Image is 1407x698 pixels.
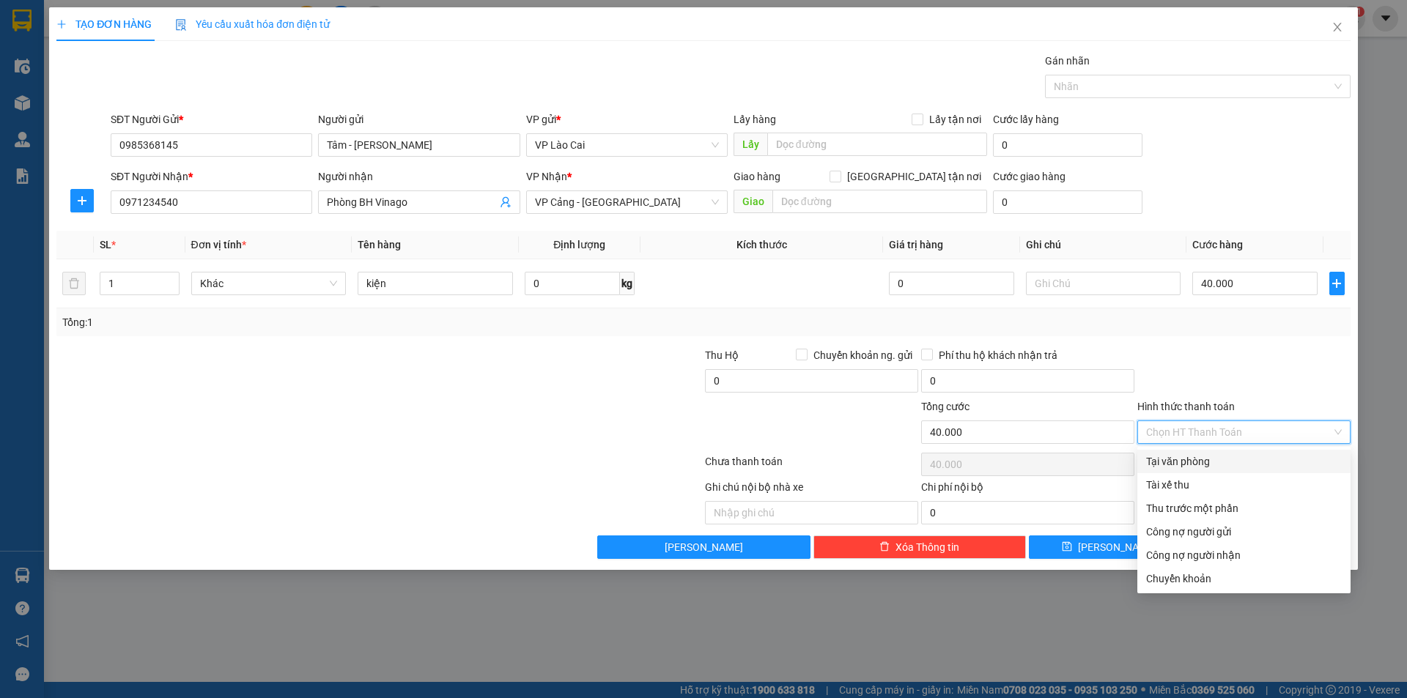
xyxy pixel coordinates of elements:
[358,272,513,295] input: VD: Bàn, Ghế
[154,71,240,86] span: LC1109250208
[1137,520,1351,543] div: Cước gửi hàng sẽ được ghi vào công nợ của người gửi
[71,195,93,207] span: plus
[1332,21,1343,33] span: close
[889,239,943,250] span: Giá trị hàng
[993,190,1142,214] input: Cước giao hàng
[73,12,144,43] strong: VIỆT HIẾU LOGISTIC
[100,239,111,250] span: SL
[879,541,890,553] span: delete
[841,168,987,185] span: [GEOGRAPHIC_DATA] tận nơi
[200,272,338,294] span: Khác
[1146,477,1342,493] div: Tài xế thu
[734,190,772,213] span: Giao
[993,171,1066,182] label: Cước giao hàng
[1078,539,1156,555] span: [PERSON_NAME]
[84,92,148,115] strong: 02143888555, 0243777888
[1192,239,1243,250] span: Cước hàng
[62,272,86,295] button: delete
[70,81,133,103] strong: TĐ chuyển phát:
[175,19,187,31] img: icon
[526,171,567,182] span: VP Nhận
[1146,453,1342,469] div: Tại văn phòng
[318,111,520,127] div: Người gửi
[813,535,1027,559] button: deleteXóa Thông tin
[767,133,987,156] input: Dọc đường
[734,133,767,156] span: Lấy
[597,535,810,559] button: [PERSON_NAME]
[191,239,246,250] span: Đơn vị tính
[1330,278,1344,289] span: plus
[772,190,987,213] input: Dọc đường
[1029,535,1188,559] button: save[PERSON_NAME]
[318,168,520,185] div: Người nhận
[1146,524,1342,540] div: Công nợ người gửi
[734,114,776,125] span: Lấy hàng
[703,453,920,479] div: Chưa thanh toán
[889,272,1013,295] input: 0
[933,347,1063,363] span: Phí thu hộ khách nhận trả
[500,196,512,208] span: user-add
[358,239,401,250] span: Tên hàng
[895,539,959,555] span: Xóa Thông tin
[56,18,152,30] span: TẠO ĐƠN HÀNG
[111,168,312,185] div: SĐT Người Nhận
[111,111,312,127] div: SĐT Người Gửi
[7,37,64,94] img: logo
[620,272,635,295] span: kg
[1026,272,1181,295] input: Ghi Chú
[1137,543,1351,567] div: Cước gửi hàng sẽ được ghi vào công nợ của người nhận
[1329,272,1345,295] button: plus
[665,539,743,555] span: [PERSON_NAME]
[70,189,94,212] button: plus
[1146,547,1342,563] div: Công nợ người nhận
[736,239,787,250] span: Kích thước
[921,401,970,412] span: Tổng cước
[56,19,67,29] span: plus
[705,349,739,361] span: Thu Hộ
[1146,571,1342,587] div: Chuyển khoản
[808,347,918,363] span: Chuyển khoản ng. gửi
[705,501,918,524] input: Nhập ghi chú
[175,18,330,30] span: Yêu cầu xuất hóa đơn điện tử
[1045,55,1090,67] label: Gán nhãn
[535,134,719,156] span: VP Lào Cai
[72,46,146,78] strong: PHIẾU GỬI HÀNG
[921,479,1134,501] div: Chi phí nội bộ
[734,171,780,182] span: Giao hàng
[62,314,543,330] div: Tổng: 1
[553,239,605,250] span: Định lượng
[526,111,728,127] div: VP gửi
[535,191,719,213] span: VP Cảng - Hà Nội
[923,111,987,127] span: Lấy tận nơi
[1146,500,1342,516] div: Thu trước một phần
[1062,541,1072,553] span: save
[993,114,1059,125] label: Cước lấy hàng
[993,133,1142,157] input: Cước lấy hàng
[705,479,918,501] div: Ghi chú nội bộ nhà xe
[1020,231,1187,259] th: Ghi chú
[1137,401,1235,412] label: Hình thức thanh toán
[1317,7,1358,48] button: Close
